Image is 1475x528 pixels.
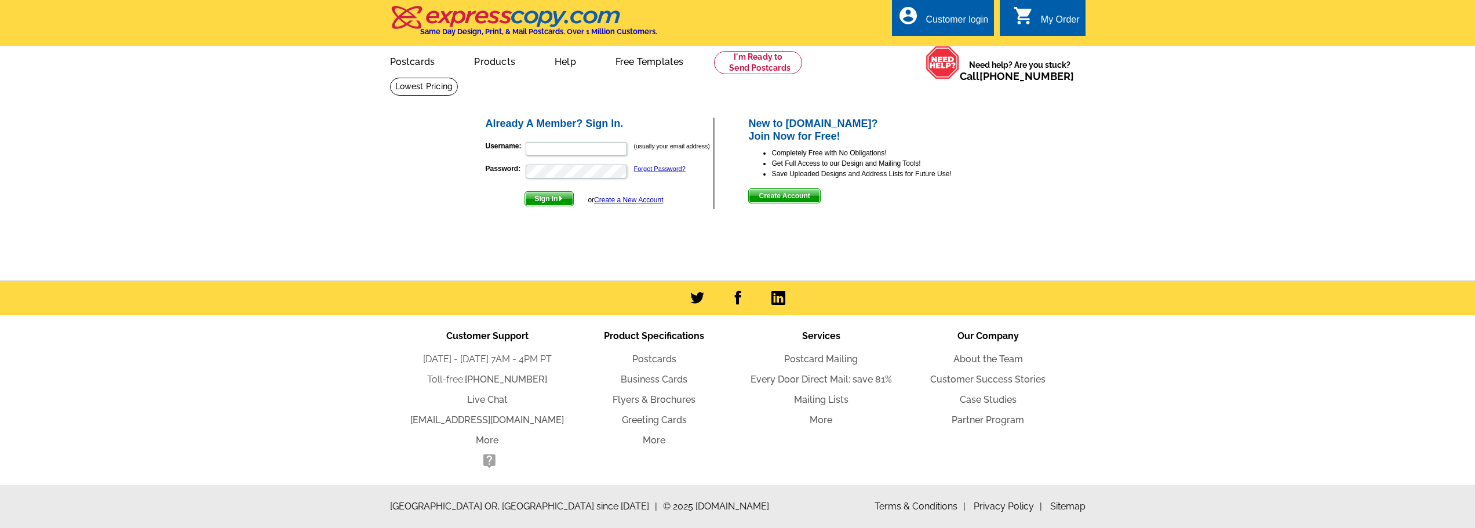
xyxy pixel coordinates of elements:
span: Our Company [957,330,1019,341]
span: [GEOGRAPHIC_DATA] OR, [GEOGRAPHIC_DATA] since [DATE] [390,500,657,514]
a: Free Templates [597,47,702,74]
span: Call [960,70,1074,82]
a: Live Chat [467,394,508,405]
span: Sign In [525,192,573,206]
div: Customer login [926,14,988,31]
a: Terms & Conditions [875,501,966,512]
li: Save Uploaded Designs and Address Lists for Future Use! [771,169,991,179]
a: [PHONE_NUMBER] [979,70,1074,82]
h2: New to [DOMAIN_NAME]? Join Now for Free! [748,118,991,143]
a: Greeting Cards [622,414,687,425]
small: (usually your email address) [634,143,710,150]
a: Sitemap [1050,501,1086,512]
h4: Same Day Design, Print, & Mail Postcards. Over 1 Million Customers. [420,27,657,36]
img: button-next-arrow-white.png [558,196,563,201]
h2: Already A Member? Sign In. [486,118,713,130]
a: Postcards [632,354,676,365]
a: About the Team [953,354,1023,365]
span: Create Account [749,189,820,203]
span: Services [802,330,840,341]
a: Privacy Policy [974,501,1042,512]
span: Customer Support [446,330,529,341]
a: Forgot Password? [634,165,686,172]
a: More [476,435,498,446]
i: shopping_cart [1013,5,1034,26]
a: Every Door Direct Mail: save 81% [751,374,892,385]
a: [PHONE_NUMBER] [465,374,547,385]
a: Postcards [372,47,454,74]
button: Create Account [748,188,820,203]
label: Username: [486,141,525,151]
li: Completely Free with No Obligations! [771,148,991,158]
a: Mailing Lists [794,394,848,405]
a: Flyers & Brochures [613,394,695,405]
a: More [643,435,665,446]
i: account_circle [898,5,919,26]
a: Business Cards [621,374,687,385]
li: [DATE] - [DATE] 7AM - 4PM PT [404,352,571,366]
a: Create a New Account [594,196,663,204]
a: Same Day Design, Print, & Mail Postcards. Over 1 Million Customers. [390,14,657,36]
span: Product Specifications [604,330,704,341]
a: Postcard Mailing [784,354,858,365]
a: Help [536,47,595,74]
a: shopping_cart My Order [1013,13,1080,27]
a: Partner Program [952,414,1024,425]
div: My Order [1041,14,1080,31]
a: Case Studies [960,394,1017,405]
div: or [588,195,663,205]
label: Password: [486,163,525,174]
li: Toll-free: [404,373,571,387]
a: [EMAIL_ADDRESS][DOMAIN_NAME] [410,414,564,425]
a: account_circle Customer login [898,13,988,27]
span: © 2025 [DOMAIN_NAME] [663,500,769,514]
span: Need help? Are you stuck? [960,59,1080,82]
a: More [810,414,832,425]
img: help [926,46,960,79]
a: Customer Success Stories [930,374,1046,385]
button: Sign In [525,191,574,206]
a: Products [456,47,534,74]
li: Get Full Access to our Design and Mailing Tools! [771,158,991,169]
